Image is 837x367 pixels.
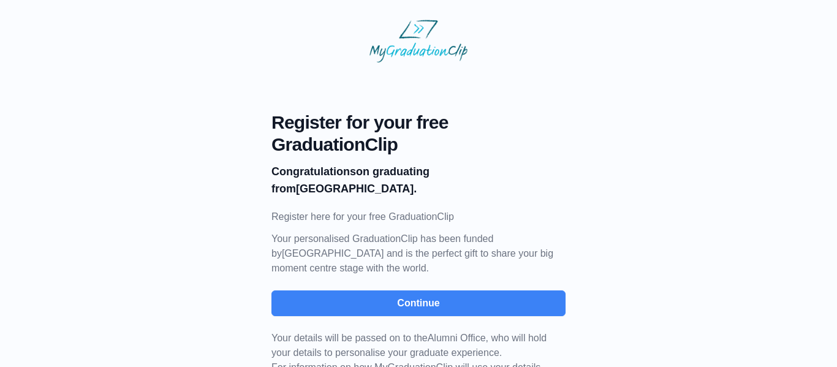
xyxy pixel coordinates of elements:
span: Alumni Office [428,333,486,343]
p: Register here for your free GraduationClip [271,210,566,224]
span: GraduationClip [271,134,566,156]
b: Congratulations [271,165,356,178]
p: on graduating from [GEOGRAPHIC_DATA]. [271,163,566,197]
span: Register for your free [271,112,566,134]
button: Continue [271,290,566,316]
span: Your details will be passed on to the , who will hold your details to personalise your graduate e... [271,333,547,358]
p: Your personalised GraduationClip has been funded by [GEOGRAPHIC_DATA] and is the perfect gift to ... [271,232,566,276]
img: MyGraduationClip [369,20,468,62]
